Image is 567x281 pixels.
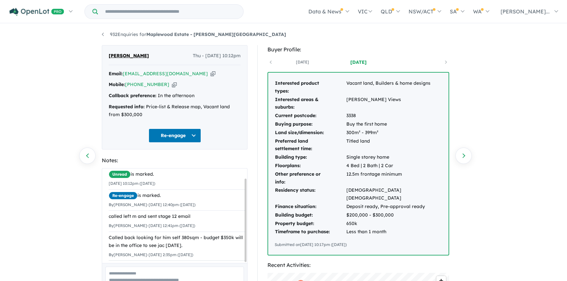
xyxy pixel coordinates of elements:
a: [PHONE_NUMBER] [125,81,169,87]
a: [DATE] [275,59,330,65]
small: [DATE] 10:12pm ([DATE]) [109,181,155,186]
strong: Callback preference: [109,93,156,98]
div: Submitted on [DATE] 10:17pm ([DATE]) [275,241,442,248]
td: Finance situation: [275,202,346,211]
td: 3338 [346,112,442,120]
td: Interested areas & suburbs: [275,96,346,112]
div: Notes: [102,156,247,165]
div: is marked. [109,170,245,178]
td: Current postcode: [275,112,346,120]
td: $200,000 - $300,000 [346,211,442,220]
td: Buy the first home [346,120,442,129]
small: By [PERSON_NAME] - [DATE] 2:35pm ([DATE]) [109,252,193,257]
span: Thu - [DATE] 10:12pm [193,52,241,60]
td: Single storey home [346,153,442,162]
span: [PERSON_NAME] [109,52,149,60]
td: Buying purpose: [275,120,346,129]
td: Timeframe to purchase: [275,228,346,236]
td: [DEMOGRAPHIC_DATA] [DEMOGRAPHIC_DATA] [346,186,442,202]
strong: Email: [109,71,123,77]
div: Called back looking for him self 380sqm - budget $350k will be in the office to see jac [DATE]. [109,234,245,250]
td: Deposit ready, Pre-approval ready [346,202,442,211]
td: Preferred land settlement time: [275,137,346,153]
div: Buyer Profile: [267,45,449,54]
td: Building type: [275,153,346,162]
button: Copy [210,70,215,77]
small: By [PERSON_NAME] - [DATE] 12:40pm ([DATE]) [109,202,195,207]
td: Interested product types: [275,79,346,96]
div: is marked. [109,192,245,200]
button: Copy [172,81,177,88]
td: 650k [346,220,442,228]
input: Try estate name, suburb, builder or developer [99,5,242,19]
td: Titled land [346,137,442,153]
div: Recent Activities: [267,261,449,270]
div: Price-list & Release map, Vacant land from $300,000 [109,103,241,119]
div: In the afternoon [109,92,241,100]
td: Vacant land, Builders & home designs [346,79,442,96]
td: Less than 1 month [346,228,442,236]
div: called left m and sent stage 12 email [109,213,245,220]
td: 4 Bed | 2 Bath | 2 Car [346,162,442,170]
td: Residency status: [275,186,346,202]
td: 300m² - 399m² [346,129,442,137]
strong: Requested info: [109,104,145,110]
a: 932Enquiries forMaplewood Estate - [PERSON_NAME][GEOGRAPHIC_DATA] [102,31,286,37]
span: [PERSON_NAME]... [501,8,550,15]
td: Building budget: [275,211,346,220]
td: 12.5m frontage minimum [346,170,442,186]
strong: Maplewood Estate - [PERSON_NAME][GEOGRAPHIC_DATA] [146,31,286,37]
span: Unread [109,170,131,178]
span: Re-engage [109,192,137,200]
a: [EMAIL_ADDRESS][DOMAIN_NAME] [123,71,208,77]
td: Other preference or info: [275,170,346,186]
nav: breadcrumb [102,31,465,39]
td: Property budget: [275,220,346,228]
strong: Mobile: [109,81,125,87]
td: Floorplans: [275,162,346,170]
button: Re-engage [149,129,201,143]
small: By [PERSON_NAME] - [DATE] 12:41pm ([DATE]) [109,223,195,228]
td: Land size/dimension: [275,129,346,137]
td: [PERSON_NAME] Views [346,96,442,112]
img: Openlot PRO Logo White [9,8,64,16]
a: [DATE] [330,59,386,65]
